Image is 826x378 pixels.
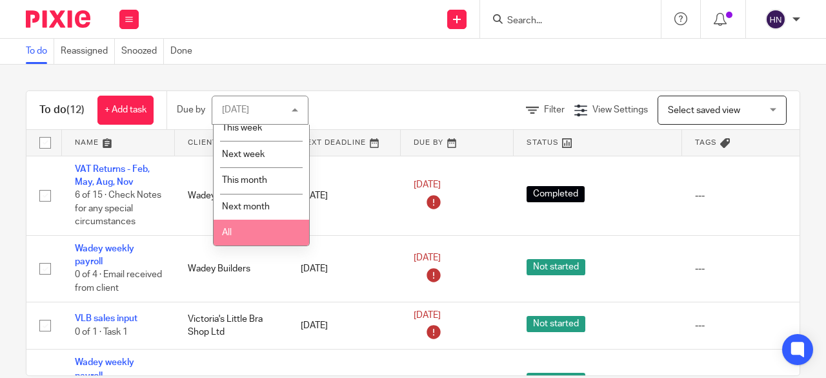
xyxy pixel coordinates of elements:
span: All [222,228,232,237]
span: 0 of 4 · Email received from client [75,271,162,293]
span: Select saved view [668,106,740,115]
td: Wadey Builders [175,156,288,235]
a: + Add task [97,96,154,125]
td: Wadey Builders [175,235,288,302]
img: svg%3E [765,9,786,30]
a: Snoozed [121,39,164,64]
h1: To do [39,103,85,117]
span: Next week [222,150,265,159]
span: This month [222,176,267,185]
a: To do [26,39,54,64]
a: Reassigned [61,39,115,64]
td: Victoria's Little Bra Shop Ltd [175,302,288,350]
a: VAT Returns - Feb, May, Aug, Nov [75,165,150,187]
span: Filter [544,105,565,114]
input: Search [506,16,622,27]
a: VLB sales input [75,314,137,323]
span: Not started [527,316,585,332]
p: Due by [177,103,205,116]
span: [DATE] [414,254,441,263]
td: [DATE] [288,302,401,350]
span: (12) [66,105,85,115]
a: Done [170,39,199,64]
span: Tags [695,139,717,146]
span: [DATE] [414,181,441,190]
div: [DATE] [222,105,249,114]
span: Not started [527,259,585,275]
td: [DATE] [288,235,401,302]
span: 0 of 1 · Task 1 [75,328,128,337]
span: This week [222,123,262,132]
a: Wadey weekly payroll [75,244,134,266]
span: View Settings [592,105,648,114]
span: [DATE] [414,311,441,320]
span: Completed [527,186,585,202]
img: Pixie [26,10,90,28]
td: [DATE] [288,156,401,235]
span: Next month [222,202,270,211]
span: 6 of 15 · Check Notes for any special circumstances [75,191,161,226]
